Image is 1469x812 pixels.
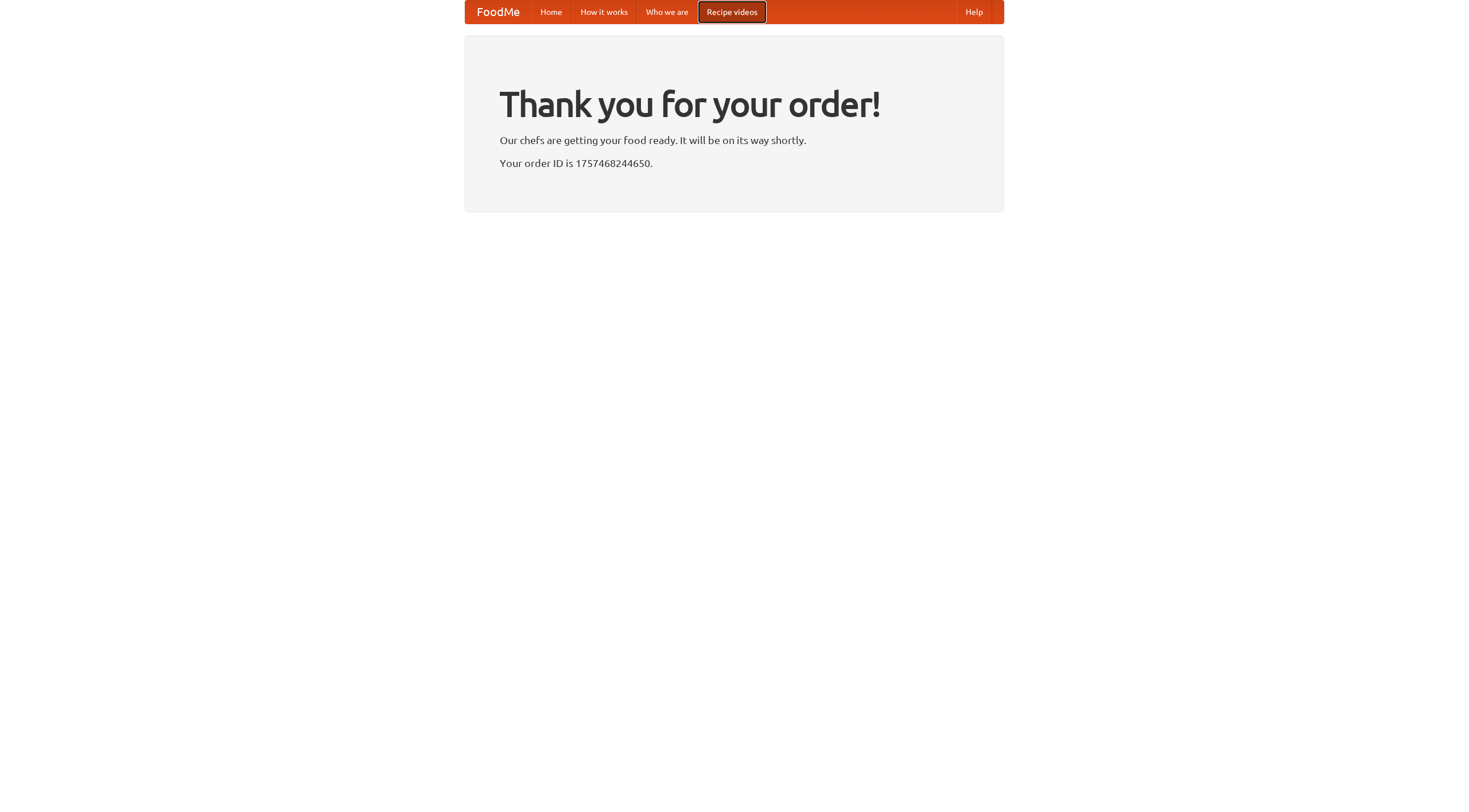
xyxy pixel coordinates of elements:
a: Who we are [637,1,698,24]
a: How it works [572,1,637,24]
a: Recipe videos [698,1,767,24]
a: Help [957,1,992,24]
a: FoodMe [465,1,531,24]
h1: Thank you for your order! [500,76,969,131]
p: Our chefs are getting your food ready. It will be on its way shortly. [500,131,969,149]
p: Your order ID is 1757468244650. [500,154,969,172]
a: Home [531,1,572,24]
